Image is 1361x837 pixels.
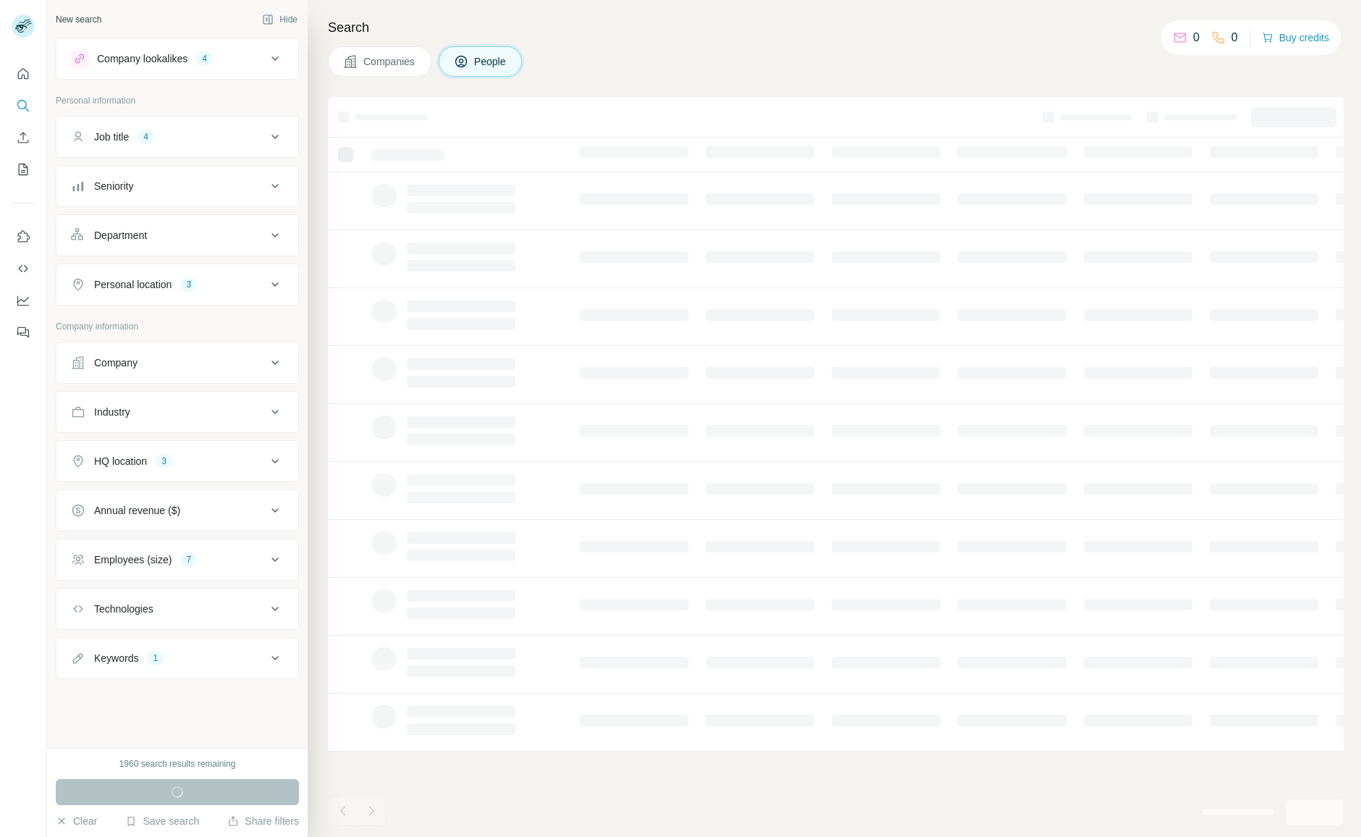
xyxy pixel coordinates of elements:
p: 0 [1231,29,1238,46]
div: Employees (size) [94,552,172,567]
div: Company lookalikes [97,51,187,66]
div: Department [94,228,147,243]
span: People [474,54,507,69]
div: Company [94,356,138,370]
button: Keywords1 [56,641,298,676]
h4: Search [328,17,1344,38]
div: Annual revenue ($) [94,503,180,518]
button: Save search [125,814,199,828]
button: Feedback [12,319,35,345]
button: Dashboard [12,287,35,314]
p: Personal information [56,94,299,107]
button: Enrich CSV [12,125,35,151]
div: 1960 search results remaining [119,757,236,770]
div: Personal location [94,277,172,292]
button: Buy credits [1262,28,1329,48]
button: Job title4 [56,119,298,154]
button: Clear [56,814,97,828]
button: My lists [12,156,35,182]
button: Use Surfe on LinkedIn [12,224,35,250]
div: 3 [180,278,197,291]
div: Job title [94,130,129,144]
div: 4 [196,52,213,65]
p: Company information [56,320,299,333]
div: 3 [156,455,172,468]
div: Industry [94,405,130,419]
div: HQ location [94,454,147,468]
button: Employees (size)7 [56,542,298,577]
button: Personal location3 [56,267,298,302]
button: Department [56,218,298,253]
div: 7 [180,553,197,566]
button: Use Surfe API [12,256,35,282]
button: Quick start [12,61,35,87]
span: Companies [363,54,416,69]
button: Search [12,93,35,119]
div: Technologies [94,602,153,616]
div: Keywords [94,651,138,665]
button: Hide [252,9,308,30]
div: 1 [147,652,164,665]
button: HQ location3 [56,444,298,479]
button: Technologies [56,592,298,626]
button: Annual revenue ($) [56,493,298,528]
p: 0 [1193,29,1200,46]
button: Seniority [56,169,298,203]
div: New search [56,13,101,26]
button: Industry [56,395,298,429]
button: Share filters [227,814,299,828]
button: Company lookalikes4 [56,41,298,76]
div: Seniority [94,179,133,193]
button: Company [56,345,298,380]
div: 4 [138,130,154,143]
